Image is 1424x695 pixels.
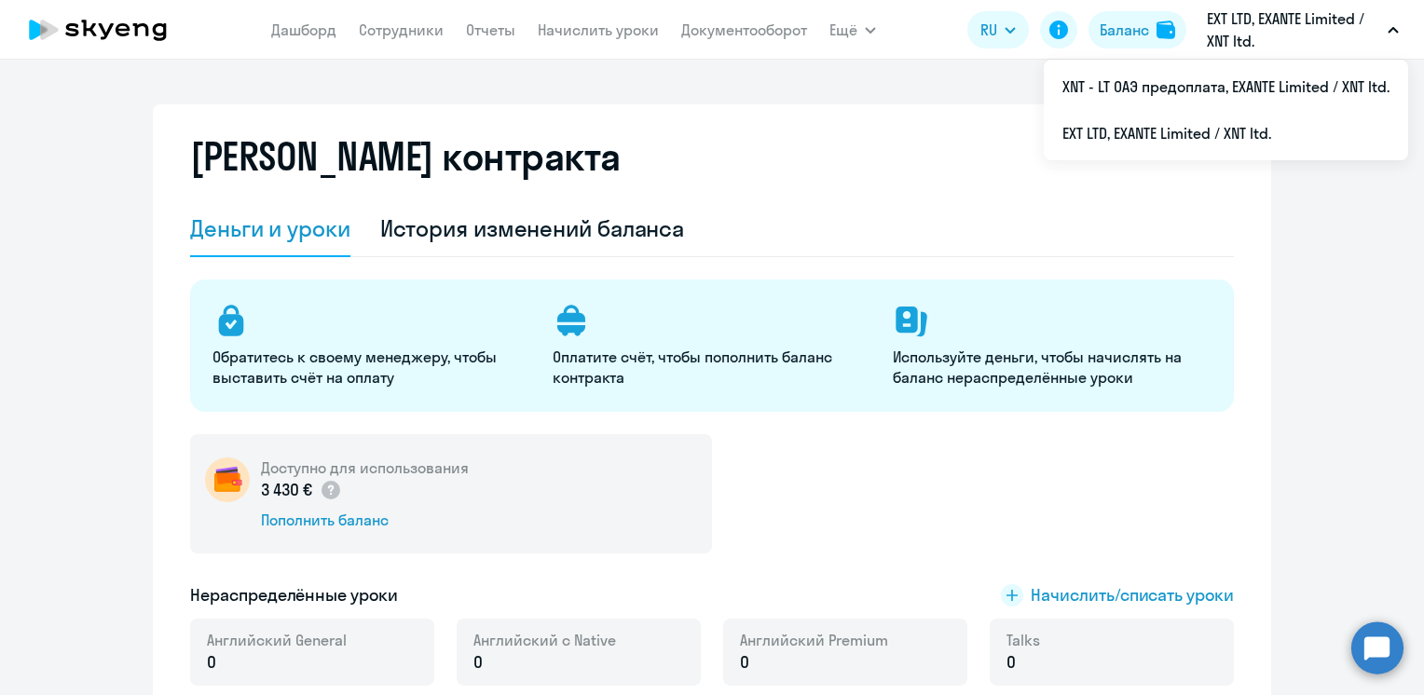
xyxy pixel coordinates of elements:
span: 0 [473,650,483,675]
p: Оплатите счёт, чтобы пополнить баланс контракта [553,347,870,388]
span: Начислить/списать уроки [1031,583,1234,607]
h5: Доступно для использования [261,457,469,478]
a: Сотрудники [359,20,444,39]
a: Начислить уроки [538,20,659,39]
button: RU [967,11,1029,48]
button: Ещё [829,11,876,48]
div: Баланс [1100,19,1149,41]
p: EXT LTD, ‎EXANTE Limited / XNT ltd. [1207,7,1380,52]
p: 3 430 € [261,478,342,502]
div: История изменений баланса [380,213,685,243]
img: wallet-circle.png [205,457,250,502]
span: Английский с Native [473,630,616,650]
button: EXT LTD, ‎EXANTE Limited / XNT ltd. [1198,7,1408,52]
img: balance [1157,20,1175,39]
a: Отчеты [466,20,515,39]
div: Пополнить баланс [261,510,469,530]
span: RU [980,19,997,41]
h2: [PERSON_NAME] контракта [190,134,621,179]
a: Дашборд [271,20,336,39]
span: Английский Premium [740,630,888,650]
span: Talks [1006,630,1040,650]
span: Ещё [829,19,857,41]
span: 0 [1006,650,1016,675]
span: Английский General [207,630,347,650]
p: Обратитесь к своему менеджеру, чтобы выставить счёт на оплату [212,347,530,388]
h5: Нераспределённые уроки [190,583,398,607]
span: 0 [207,650,216,675]
ul: Ещё [1044,60,1408,160]
div: Деньги и уроки [190,213,350,243]
span: 0 [740,650,749,675]
button: Балансbalance [1089,11,1186,48]
p: Используйте деньги, чтобы начислять на баланс нераспределённые уроки [893,347,1211,388]
a: Документооборот [681,20,807,39]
